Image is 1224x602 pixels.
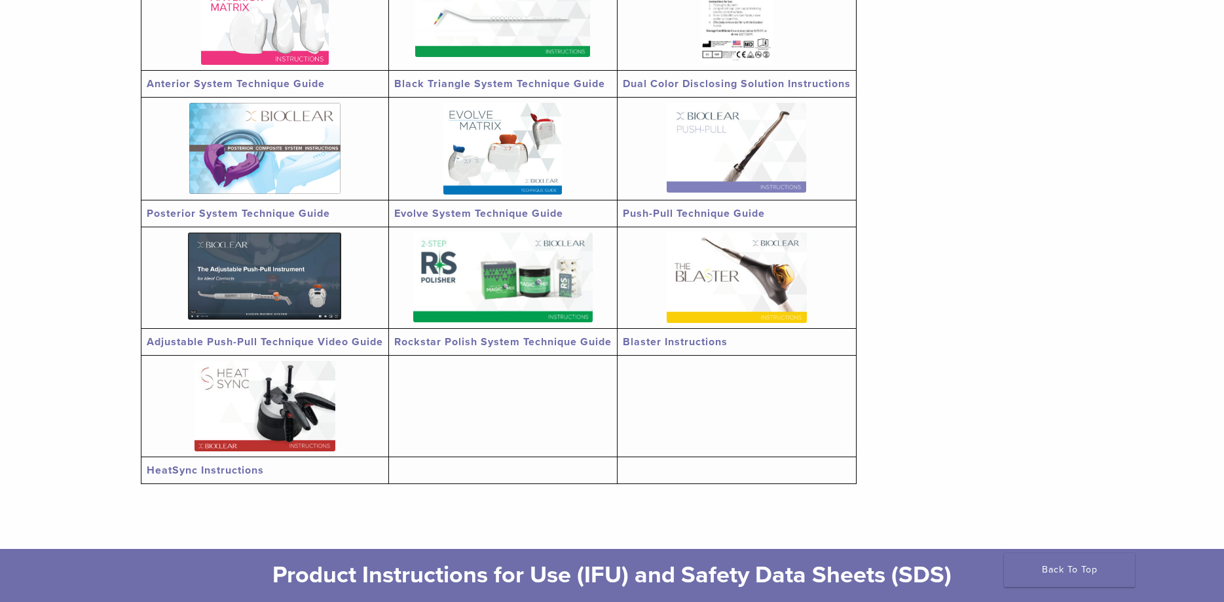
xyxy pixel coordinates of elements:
[623,77,851,90] a: Dual Color Disclosing Solution Instructions
[623,207,765,220] a: Push-Pull Technique Guide
[214,559,1011,591] h2: Product Instructions for Use (IFU) and Safety Data Sheets (SDS)
[147,335,383,348] a: Adjustable Push-Pull Technique Video Guide
[394,207,563,220] a: Evolve System Technique Guide
[394,77,605,90] a: Black Triangle System Technique Guide
[1004,553,1135,587] a: Back To Top
[623,335,728,348] a: Blaster Instructions
[147,464,264,477] a: HeatSync Instructions
[394,335,612,348] a: Rockstar Polish System Technique Guide
[147,77,325,90] a: Anterior System Technique Guide
[147,207,330,220] a: Posterior System Technique Guide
